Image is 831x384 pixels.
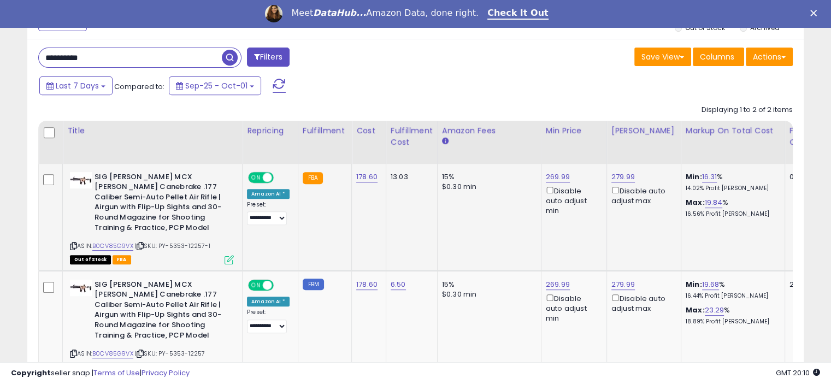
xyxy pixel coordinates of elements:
div: Markup on Total Cost [686,125,780,137]
a: B0CV85G9VX [92,241,133,251]
div: Min Price [546,125,602,137]
b: Max: [686,197,705,208]
label: Out of Stock [685,23,725,32]
a: 269.99 [546,172,570,182]
img: 31AzXUnfaWL._SL40_.jpg [70,280,92,296]
a: Check It Out [487,8,549,20]
p: 18.89% Profit [PERSON_NAME] [686,318,776,326]
th: The percentage added to the cost of goods (COGS) that forms the calculator for Min & Max prices. [681,121,785,164]
div: 15% [442,172,533,182]
a: 279.99 [611,172,635,182]
div: Disable auto adjust max [611,185,673,206]
button: Last 7 Days [39,76,113,95]
b: Max: [686,305,705,315]
button: Filters [247,48,290,67]
b: SIG [PERSON_NAME] MCX [PERSON_NAME] Canebrake .177 Caliber Semi-Auto Pellet Air Rifle | Airgun wi... [95,172,227,235]
div: Fulfillment Cost [391,125,433,148]
i: DataHub... [313,8,366,18]
div: % [686,198,776,218]
a: 23.29 [705,305,724,316]
a: Privacy Policy [142,368,190,378]
a: 19.68 [702,279,720,290]
span: Compared to: [114,81,164,92]
img: 31AzXUnfaWL._SL40_.jpg [70,172,92,188]
b: SIG [PERSON_NAME] MCX [PERSON_NAME] Canebrake .177 Caliber Semi-Auto Pellet Air Rifle | Airgun wi... [95,280,227,343]
p: 16.56% Profit [PERSON_NAME] [686,210,776,218]
div: Disable auto adjust max [611,292,673,314]
div: Disable auto adjust min [546,292,598,324]
span: | SKU: PY-5353-12257-1 [135,241,210,250]
div: 13.03 [391,172,429,182]
div: % [686,305,776,326]
div: ASIN: [70,172,234,263]
div: Meet Amazon Data, done right. [291,8,479,19]
p: 14.02% Profit [PERSON_NAME] [686,185,776,192]
div: % [686,280,776,300]
span: All listings that are currently out of stock and unavailable for purchase on Amazon [70,255,111,264]
a: 178.60 [356,279,378,290]
div: Amazon AI * [247,189,290,199]
span: OFF [272,280,290,290]
button: Sep-25 - Oct-01 [169,76,261,95]
span: Sep-25 - Oct-01 [185,80,247,91]
span: ON [249,173,263,182]
div: Amazon AI * [247,297,290,306]
a: 19.84 [705,197,723,208]
div: 0 [789,172,823,182]
div: $0.30 min [442,290,533,299]
div: Preset: [247,309,290,333]
div: Fulfillable Quantity [789,125,827,148]
small: Amazon Fees. [442,137,449,146]
div: Disable auto adjust min [546,185,598,216]
span: ON [249,280,263,290]
small: FBM [303,279,324,290]
label: Archived [750,23,779,32]
img: Profile image for Georgie [265,5,282,22]
a: B0CV85G9VX [92,349,133,358]
div: Cost [356,125,381,137]
div: Preset: [247,201,290,226]
div: [PERSON_NAME] [611,125,676,137]
div: 15% [442,280,533,290]
div: % [686,172,776,192]
div: 24 [789,280,823,290]
strong: Copyright [11,368,51,378]
div: Close [810,10,821,16]
div: $0.30 min [442,182,533,192]
span: Last 7 Days [56,80,99,91]
div: Repricing [247,125,293,137]
div: Fulfillment [303,125,347,137]
span: | SKU: PY-5353-12257 [135,349,205,358]
a: 16.31 [702,172,717,182]
div: Displaying 1 to 2 of 2 items [702,105,793,115]
div: Title [67,125,238,137]
button: Columns [693,48,744,66]
b: Min: [686,172,702,182]
a: 178.60 [356,172,378,182]
b: Min: [686,279,702,290]
span: FBA [113,255,131,264]
div: seller snap | | [11,368,190,379]
button: Actions [746,48,793,66]
small: FBA [303,172,323,184]
span: 2025-10-9 20:10 GMT [776,368,820,378]
p: 16.44% Profit [PERSON_NAME] [686,292,776,300]
button: Save View [634,48,691,66]
a: 279.99 [611,279,635,290]
a: 269.99 [546,279,570,290]
span: OFF [272,173,290,182]
a: 6.50 [391,279,406,290]
span: Columns [700,51,734,62]
a: Terms of Use [93,368,140,378]
div: Amazon Fees [442,125,537,137]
